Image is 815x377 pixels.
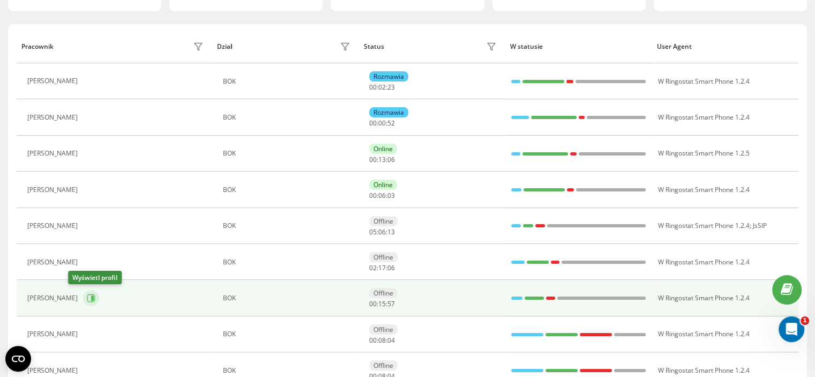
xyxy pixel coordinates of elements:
[27,114,80,121] div: [PERSON_NAME]
[27,367,80,374] div: [PERSON_NAME]
[369,299,377,308] span: 00
[657,366,749,375] span: W Ringostat Smart Phone 1.2.4
[27,258,80,266] div: [PERSON_NAME]
[27,186,80,194] div: [PERSON_NAME]
[369,144,397,154] div: Online
[378,119,386,128] span: 00
[387,263,395,272] span: 06
[387,336,395,345] span: 04
[369,119,377,128] span: 00
[378,191,386,200] span: 06
[387,119,395,128] span: 52
[5,346,31,372] button: Open CMP widget
[369,83,377,92] span: 00
[510,43,647,50] div: W statusie
[752,221,766,230] span: JsSIP
[369,120,395,127] div: : :
[369,337,395,344] div: : :
[369,228,395,236] div: : :
[387,155,395,164] span: 06
[779,316,804,342] iframe: Intercom live chat
[657,257,749,267] span: W Ringostat Smart Phone 1.2.4
[369,288,398,298] div: Offline
[387,191,395,200] span: 03
[369,191,377,200] span: 00
[223,78,353,85] div: BOK
[369,155,377,164] span: 00
[223,330,353,338] div: BOK
[223,186,353,194] div: BOK
[369,300,395,308] div: : :
[369,336,377,345] span: 00
[27,294,80,302] div: [PERSON_NAME]
[223,367,353,374] div: BOK
[378,155,386,164] span: 13
[364,43,384,50] div: Status
[68,271,122,284] div: Wyświetl profil
[223,258,353,266] div: BOK
[21,43,54,50] div: Pracownik
[369,156,395,164] div: : :
[387,227,395,236] span: 13
[369,360,398,371] div: Offline
[27,77,80,85] div: [PERSON_NAME]
[801,316,809,325] span: 1
[657,185,749,194] span: W Ringostat Smart Phone 1.2.4
[657,43,794,50] div: User Agent
[378,227,386,236] span: 06
[369,192,395,199] div: : :
[27,222,80,230] div: [PERSON_NAME]
[223,114,353,121] div: BOK
[369,324,398,335] div: Offline
[378,299,386,308] span: 15
[369,216,398,226] div: Offline
[378,336,386,345] span: 08
[387,83,395,92] span: 23
[223,222,353,230] div: BOK
[657,77,749,86] span: W Ringostat Smart Phone 1.2.4
[27,150,80,157] div: [PERSON_NAME]
[369,180,397,190] div: Online
[223,294,353,302] div: BOK
[387,299,395,308] span: 57
[657,329,749,338] span: W Ringostat Smart Phone 1.2.4
[369,263,377,272] span: 02
[369,84,395,91] div: : :
[657,113,749,122] span: W Ringostat Smart Phone 1.2.4
[369,71,408,82] div: Rozmawia
[369,227,377,236] span: 05
[369,252,398,262] div: Offline
[223,150,353,157] div: BOK
[657,149,749,158] span: W Ringostat Smart Phone 1.2.5
[217,43,232,50] div: Dział
[378,263,386,272] span: 17
[378,83,386,92] span: 02
[657,221,749,230] span: W Ringostat Smart Phone 1.2.4
[369,107,408,117] div: Rozmawia
[657,293,749,302] span: W Ringostat Smart Phone 1.2.4
[27,330,80,338] div: [PERSON_NAME]
[369,264,395,272] div: : :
